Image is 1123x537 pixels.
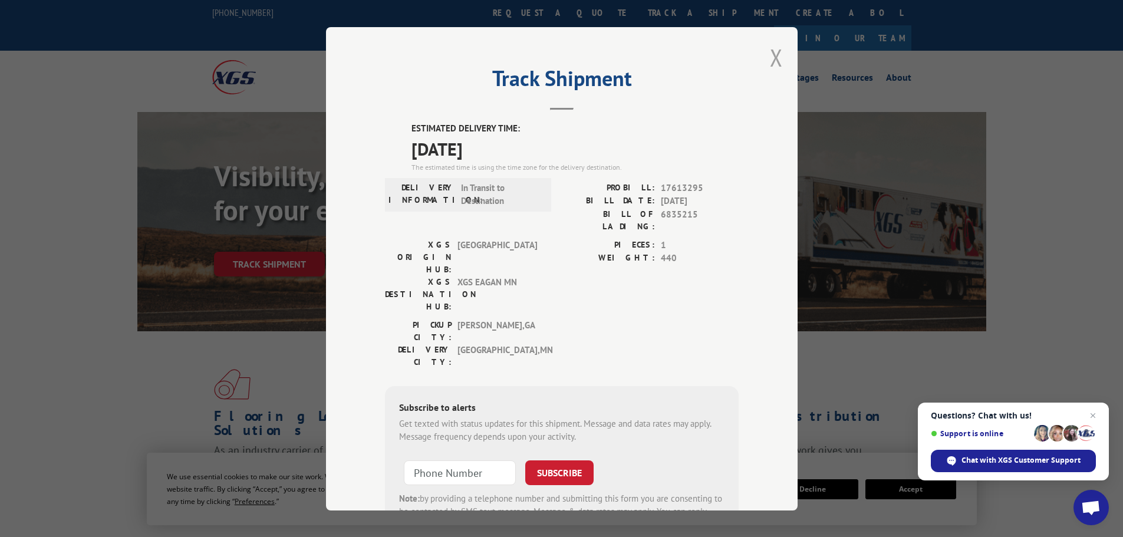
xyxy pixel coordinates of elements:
button: SUBSCRIBE [525,460,594,485]
span: [DATE] [411,135,739,162]
label: XGS DESTINATION HUB: [385,275,452,312]
label: DELIVERY CITY: [385,343,452,368]
div: Open chat [1073,490,1109,525]
strong: Note: [399,492,420,503]
span: 1 [661,238,739,252]
div: Chat with XGS Customer Support [931,450,1096,472]
label: WEIGHT: [562,252,655,265]
h2: Track Shipment [385,70,739,93]
label: PROBILL: [562,181,655,195]
label: BILL OF LADING: [562,207,655,232]
span: Close chat [1086,408,1100,423]
div: Get texted with status updates for this shipment. Message and data rates may apply. Message frequ... [399,417,724,443]
label: ESTIMATED DELIVERY TIME: [411,122,739,136]
span: Questions? Chat with us! [931,411,1096,420]
label: BILL DATE: [562,195,655,208]
label: PIECES: [562,238,655,252]
label: DELIVERY INFORMATION: [388,181,455,207]
span: 6835215 [661,207,739,232]
input: Phone Number [404,460,516,485]
span: 440 [661,252,739,265]
label: XGS ORIGIN HUB: [385,238,452,275]
span: 17613295 [661,181,739,195]
div: by providing a telephone number and submitting this form you are consenting to be contacted by SM... [399,492,724,532]
span: In Transit to Destination [461,181,541,207]
span: Support is online [931,429,1030,438]
div: The estimated time is using the time zone for the delivery destination. [411,162,739,172]
span: Chat with XGS Customer Support [961,455,1081,466]
span: [GEOGRAPHIC_DATA] [457,238,537,275]
span: [GEOGRAPHIC_DATA] , MN [457,343,537,368]
div: Subscribe to alerts [399,400,724,417]
span: XGS EAGAN MN [457,275,537,312]
span: [DATE] [661,195,739,208]
label: PICKUP CITY: [385,318,452,343]
span: [PERSON_NAME] , GA [457,318,537,343]
button: Close modal [770,42,783,73]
